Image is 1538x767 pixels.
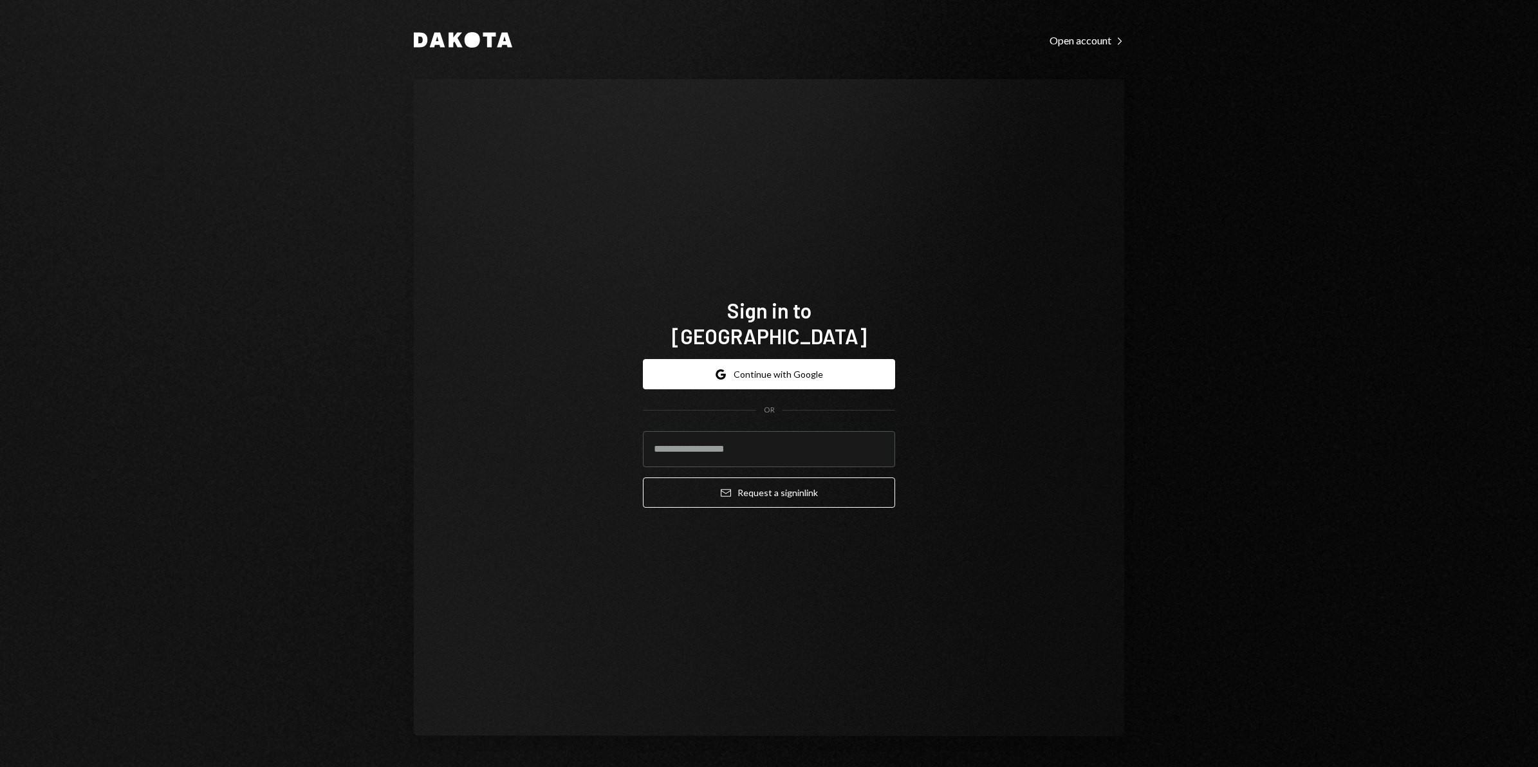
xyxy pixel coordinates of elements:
a: Open account [1050,33,1124,47]
div: OR [764,405,775,416]
div: Open account [1050,34,1124,47]
button: Request a signinlink [643,477,895,508]
h1: Sign in to [GEOGRAPHIC_DATA] [643,297,895,349]
button: Continue with Google [643,359,895,389]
